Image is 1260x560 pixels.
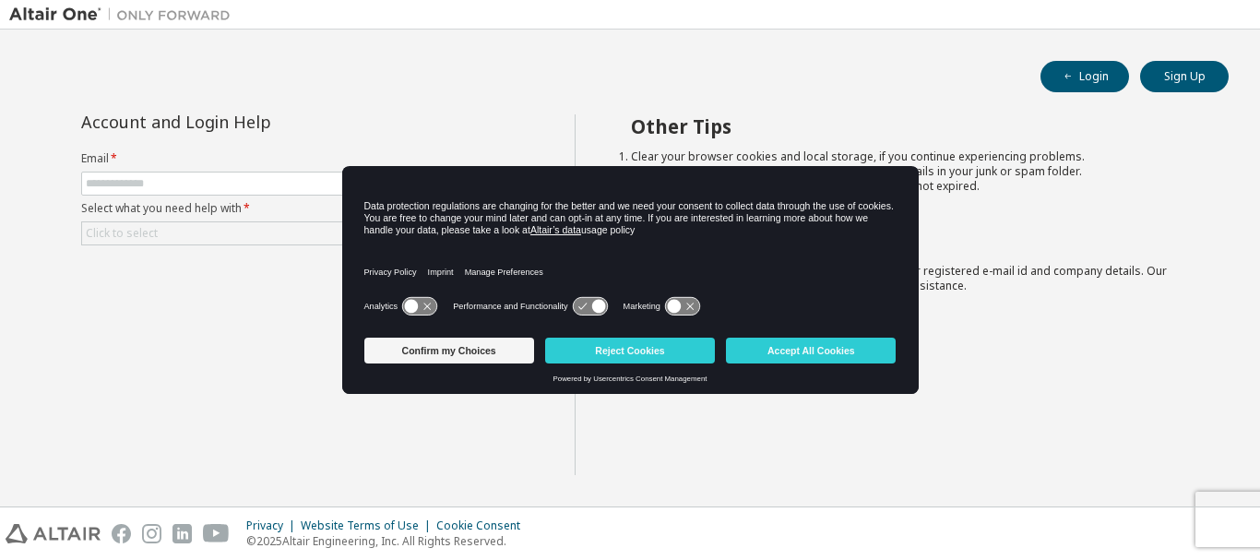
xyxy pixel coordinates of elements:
[112,524,131,543] img: facebook.svg
[81,114,418,129] div: Account and Login Help
[81,201,502,216] label: Select what you need help with
[631,114,1196,138] h2: Other Tips
[1140,61,1229,92] button: Sign Up
[203,524,230,543] img: youtube.svg
[142,524,161,543] img: instagram.svg
[1040,61,1129,92] button: Login
[81,151,502,166] label: Email
[172,524,192,543] img: linkedin.svg
[6,524,101,543] img: altair_logo.svg
[301,518,436,533] div: Website Terms of Use
[246,518,301,533] div: Privacy
[631,149,1196,164] li: Clear your browser cookies and local storage, if you continue experiencing problems.
[246,533,531,549] p: © 2025 Altair Engineering, Inc. All Rights Reserved.
[436,518,531,533] div: Cookie Consent
[86,226,158,241] div: Click to select
[9,6,240,24] img: Altair One
[631,164,1196,179] li: Please check for [EMAIL_ADDRESS][DOMAIN_NAME] mails in your junk or spam folder.
[82,222,501,244] div: Click to select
